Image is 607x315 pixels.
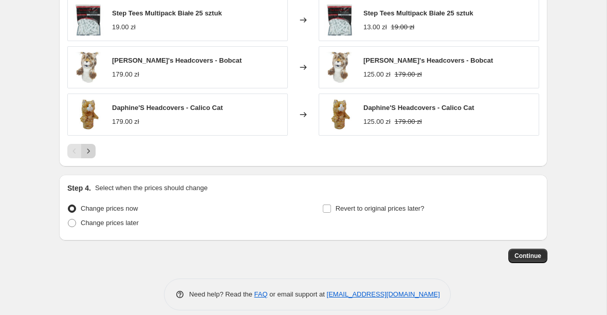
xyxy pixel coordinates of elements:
img: 84_80x.jpg [73,52,104,83]
strike: 19.00 zł [391,22,415,32]
span: Daphine'S Headcovers - Calico Cat [363,104,474,112]
span: Revert to original prices later? [336,205,425,212]
img: 2293_80x.jpg [324,5,355,35]
div: 125.00 zł [363,69,391,80]
h2: Step 4. [67,183,91,193]
span: [PERSON_NAME]'s Headcovers - Bobcat [363,57,493,64]
img: 86_80x.jpg [73,99,104,130]
span: Need help? Read the [189,290,254,298]
span: Daphine'S Headcovers - Calico Cat [112,104,223,112]
div: 179.00 zł [112,69,139,80]
img: 84_80x.jpg [324,52,355,83]
img: 2293_80x.jpg [73,5,104,35]
strike: 179.00 zł [395,69,422,80]
span: Continue [514,252,541,260]
nav: Pagination [67,144,96,158]
a: FAQ [254,290,268,298]
div: 179.00 zł [112,117,139,127]
button: Next [81,144,96,158]
img: 86_80x.jpg [324,99,355,130]
span: [PERSON_NAME]'s Headcovers - Bobcat [112,57,242,64]
strike: 179.00 zł [395,117,422,127]
button: Continue [508,249,547,263]
p: Select when the prices should change [95,183,208,193]
span: Step Tees Multipack Białe 25 sztuk [363,9,473,17]
div: 13.00 zł [363,22,387,32]
div: 19.00 zł [112,22,136,32]
span: Change prices later [81,219,139,227]
div: 125.00 zł [363,117,391,127]
span: Step Tees Multipack Białe 25 sztuk [112,9,222,17]
a: [EMAIL_ADDRESS][DOMAIN_NAME] [327,290,440,298]
span: Change prices now [81,205,138,212]
span: or email support at [268,290,327,298]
